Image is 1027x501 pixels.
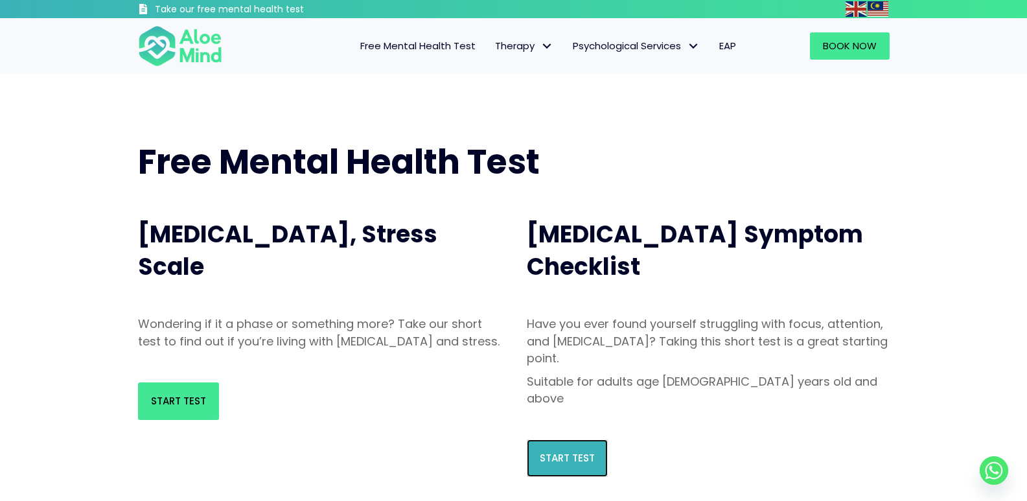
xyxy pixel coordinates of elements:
[563,32,710,60] a: Psychological ServicesPsychological Services: submenu
[868,1,888,17] img: ms
[360,39,476,52] span: Free Mental Health Test
[980,456,1008,485] a: Whatsapp
[155,3,373,16] h3: Take our free mental health test
[527,316,890,366] p: Have you ever found yourself struggling with focus, attention, and [MEDICAL_DATA]? Taking this sh...
[810,32,890,60] a: Book Now
[846,1,866,17] img: en
[540,451,595,465] span: Start Test
[151,394,206,408] span: Start Test
[527,218,863,283] span: [MEDICAL_DATA] Symptom Checklist
[138,138,540,185] span: Free Mental Health Test
[868,1,890,16] a: Malay
[527,373,890,407] p: Suitable for adults age [DEMOGRAPHIC_DATA] years old and above
[239,32,746,60] nav: Menu
[138,3,373,18] a: Take our free mental health test
[495,39,553,52] span: Therapy
[719,39,736,52] span: EAP
[138,382,219,420] a: Start Test
[138,316,501,349] p: Wondering if it a phase or something more? Take our short test to find out if you’re living with ...
[527,439,608,477] a: Start Test
[710,32,746,60] a: EAP
[846,1,868,16] a: English
[485,32,563,60] a: TherapyTherapy: submenu
[684,37,703,56] span: Psychological Services: submenu
[138,25,222,67] img: Aloe mind Logo
[538,37,557,56] span: Therapy: submenu
[351,32,485,60] a: Free Mental Health Test
[573,39,700,52] span: Psychological Services
[823,39,877,52] span: Book Now
[138,218,437,283] span: [MEDICAL_DATA], Stress Scale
